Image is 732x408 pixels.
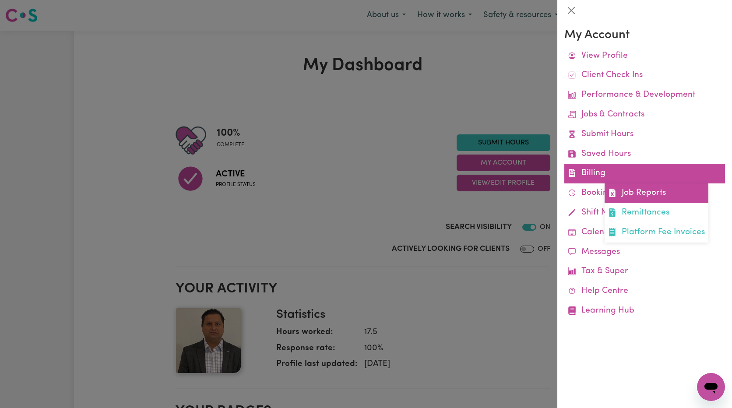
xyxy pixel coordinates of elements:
[564,262,725,281] a: Tax & Super
[564,281,725,301] a: Help Centre
[564,4,578,18] button: Close
[564,183,725,203] a: Bookings
[564,144,725,164] a: Saved Hours
[564,85,725,105] a: Performance & Development
[564,243,725,262] a: Messages
[605,183,708,203] a: Job Reports
[605,223,708,243] a: Platform Fee Invoices
[564,125,725,144] a: Submit Hours
[564,223,725,243] a: Calendar
[564,203,725,223] a: Shift Notes
[564,105,725,125] a: Jobs & Contracts
[564,164,725,183] a: BillingJob ReportsRemittancesPlatform Fee Invoices
[564,301,725,321] a: Learning Hub
[697,373,725,401] iframe: Button to launch messaging window, conversation in progress
[564,66,725,85] a: Client Check Ins
[564,46,725,66] a: View Profile
[605,203,708,223] a: Remittances
[564,28,725,43] h3: My Account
